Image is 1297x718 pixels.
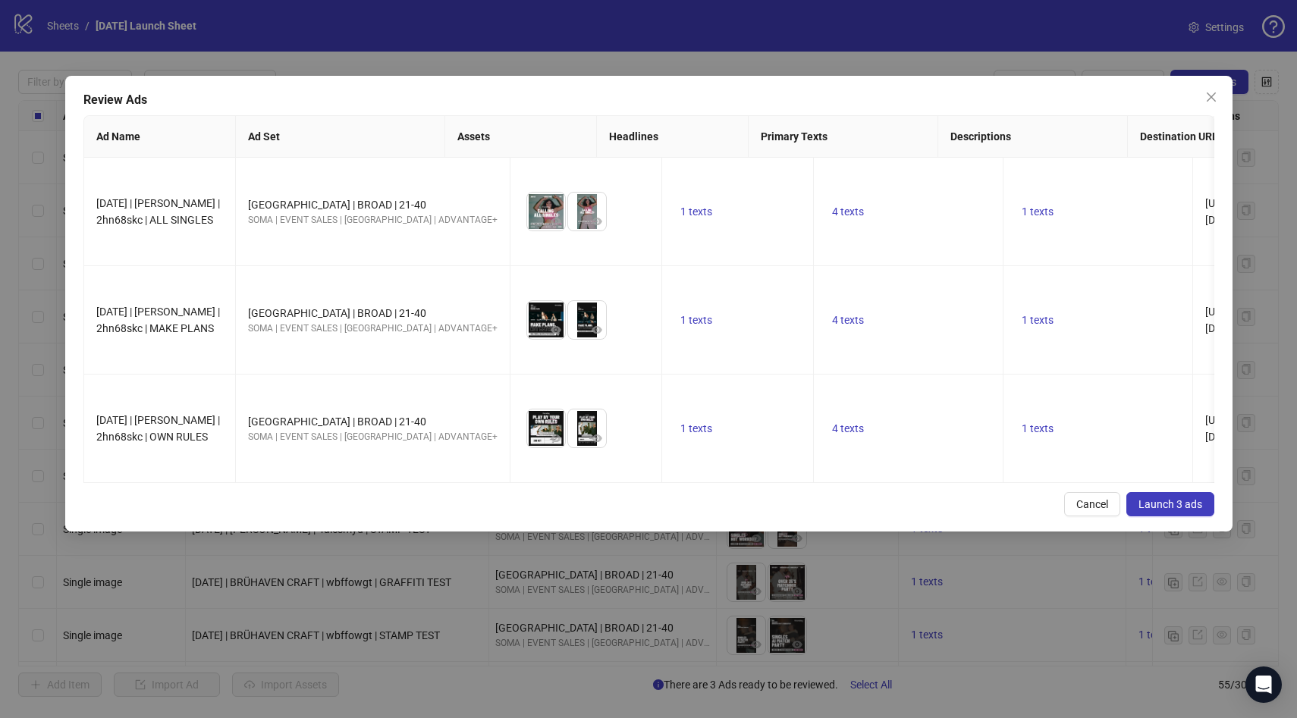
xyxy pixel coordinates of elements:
div: [GEOGRAPHIC_DATA] | BROAD | 21-40 [248,196,498,213]
div: [GEOGRAPHIC_DATA] | BROAD | 21-40 [248,305,498,321]
span: [DATE] | [PERSON_NAME] | 2hn68skc | OWN RULES [96,414,220,443]
span: eye [592,433,602,444]
span: eye [551,216,561,227]
span: 1 texts [680,422,712,434]
th: Descriptions [938,116,1128,158]
div: SOMA | EVENT SALES | [GEOGRAPHIC_DATA] | ADVANTAGE+ [248,430,498,444]
th: Assets [445,116,597,158]
span: close [1205,91,1217,103]
th: Primary Texts [749,116,938,158]
div: SOMA | EVENT SALES | [GEOGRAPHIC_DATA] | ADVANTAGE+ [248,213,498,227]
button: Preview [588,429,606,447]
div: Open Intercom Messenger [1245,666,1282,703]
th: Ad Set [236,116,445,158]
span: 4 texts [832,205,864,218]
div: [GEOGRAPHIC_DATA] | BROAD | 21-40 [248,413,498,430]
img: Asset 1 [527,301,565,339]
span: 1 texts [1022,422,1054,434]
img: Asset 1 [527,193,565,230]
span: 1 texts [680,205,712,218]
button: Preview [588,321,606,339]
th: Ad Name [84,116,236,158]
button: 1 texts [674,202,718,221]
span: eye [551,325,561,335]
button: Launch 3 ads [1126,492,1214,516]
span: eye [592,325,602,335]
button: 1 texts [1016,419,1060,437]
img: Asset 2 [568,409,606,447]
button: 4 texts [826,419,870,437]
span: [DATE] | [PERSON_NAME] | 2hn68skc | ALL SINGLES [96,197,220,226]
button: Preview [547,321,565,339]
button: 4 texts [826,311,870,329]
span: eye [551,433,561,444]
button: Cancel [1064,492,1120,516]
span: 4 texts [832,422,864,434]
button: 1 texts [1016,202,1060,221]
button: Preview [547,429,565,447]
span: 1 texts [1022,205,1054,218]
button: Preview [588,212,606,230]
button: 1 texts [1016,311,1060,329]
img: Asset 1 [527,409,565,447]
div: Review Ads [83,91,1214,109]
button: 1 texts [674,311,718,329]
button: 1 texts [674,419,718,437]
button: Close [1199,85,1223,109]
span: 4 texts [832,314,864,326]
span: 1 texts [1022,314,1054,326]
span: Launch 3 ads [1138,498,1202,510]
span: eye [592,216,602,227]
button: Preview [547,212,565,230]
button: 4 texts [826,202,870,221]
span: [DATE] | [PERSON_NAME] | 2hn68skc | MAKE PLANS [96,306,220,334]
div: SOMA | EVENT SALES | [GEOGRAPHIC_DATA] | ADVANTAGE+ [248,321,498,336]
span: Cancel [1076,498,1108,510]
span: 1 texts [680,314,712,326]
img: Asset 2 [568,301,606,339]
img: Asset 2 [568,193,606,230]
th: Headlines [597,116,749,158]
